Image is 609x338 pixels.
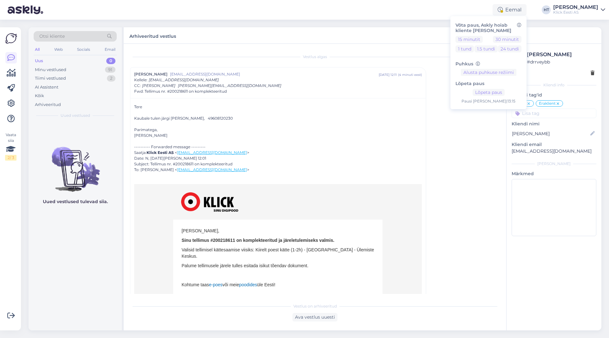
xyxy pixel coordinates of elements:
[106,58,115,64] div: 0
[149,77,219,82] span: [EMAIL_ADDRESS][DOMAIN_NAME]
[455,61,521,67] h6: Puhkus
[512,121,596,127] p: Kliendi nimi
[475,45,498,52] button: 1.5 tundi
[103,45,117,54] div: Email
[53,45,64,54] div: Web
[209,282,223,287] a: e-poes
[512,148,596,155] p: [EMAIL_ADDRESS][DOMAIN_NAME]
[35,93,44,99] div: Kõik
[292,313,337,321] div: Ava vestlus uuesti
[293,303,337,309] span: Vestlus on arhiveeritud
[455,36,483,43] button: 15 minutit
[553,5,598,10] div: [PERSON_NAME]
[527,51,594,58] div: [PERSON_NAME]
[181,228,374,234] p: [PERSON_NAME],
[493,4,527,16] div: Eemal
[512,170,596,177] p: Märkmed
[455,98,521,104] div: Pausi [PERSON_NAME] | 13:15
[398,72,422,77] div: ( 4 minuti eest )
[379,72,397,77] div: [DATE] 12:11
[455,23,521,33] h6: Võta paus, Askly hoiab kliente [PERSON_NAME]
[177,150,247,155] a: [EMAIL_ADDRESS][DOMAIN_NAME]
[181,238,334,243] strong: Sinu tellimus #200218611 on komplekteeritud ja järeletulemiseks valmis.
[473,89,505,96] button: Lõpeta paus
[43,198,108,205] p: Uued vestlused tulevad siia.
[178,83,281,88] span: [PERSON_NAME][EMAIL_ADDRESS][DOMAIN_NAME]
[134,89,227,94] span: Fwd: Tellimus nr. #200218611 on komplekteeritud
[553,5,605,15] a: [PERSON_NAME]Klick Eesti AS
[512,109,596,118] input: Lisa tag
[542,5,551,14] div: HT
[461,69,516,76] button: Alusta puhkuse režiimi
[107,75,115,82] div: 2
[512,82,596,88] div: Kliendi info
[539,102,556,105] span: Eraklient
[5,155,16,161] div: 2 / 3
[455,45,474,52] button: 1 tund
[142,83,175,88] span: [PERSON_NAME]
[39,33,65,40] span: Otsi kliente
[527,58,594,65] div: # drrveybb
[35,84,58,90] div: AI Assistent
[34,45,41,54] div: All
[35,102,61,108] div: Arhiveeritud
[177,167,247,172] a: [EMAIL_ADDRESS][DOMAIN_NAME]
[553,10,598,15] div: Klick Eesti AS
[498,45,521,52] button: 24 tundi
[5,132,16,161] div: Vaata siia
[175,150,249,155] span: < >
[134,144,422,173] div: ---------- Forwarded message --------- Saatja: Date: N, [DATE][PERSON_NAME] 12:01 Subject: Tellim...
[170,71,379,77] span: [EMAIL_ADDRESS][DOMAIN_NAME]
[134,83,141,88] span: CC :
[35,75,66,82] div: Tiimi vestlused
[130,54,500,60] div: Vestlus algas
[181,192,238,212] img: Klick Eesti AS
[512,130,589,137] input: Lisa nimi
[181,263,374,269] p: Palume tellimusele järele tulles esitada isikut tõendav dokument.
[147,150,174,155] strong: Klick Eesti AS
[134,71,167,77] span: [PERSON_NAME]
[455,81,521,86] h6: Lõpeta paus
[5,32,17,44] img: Askly Logo
[105,67,115,73] div: 91
[29,136,122,193] img: No chats
[35,67,66,73] div: Minu vestlused
[181,247,374,260] p: Valisid tellimisel kättesaamise viisiks: Kiirelt poest kätte (1-2h) - [GEOGRAPHIC_DATA] - Ülemist...
[239,282,257,287] a: poodides
[512,161,596,167] div: [PERSON_NAME]
[512,141,596,148] p: Kliendi email
[76,45,91,54] div: Socials
[493,36,521,43] button: 30 minutit
[129,31,176,40] label: Arhiveeritud vestlus
[35,58,43,64] div: Uus
[134,77,147,82] span: Kellele :
[181,282,374,288] p: Kohtume taas või meie üle Eesti!
[512,92,596,98] p: Kliendi tag'id
[61,113,90,118] span: Uued vestlused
